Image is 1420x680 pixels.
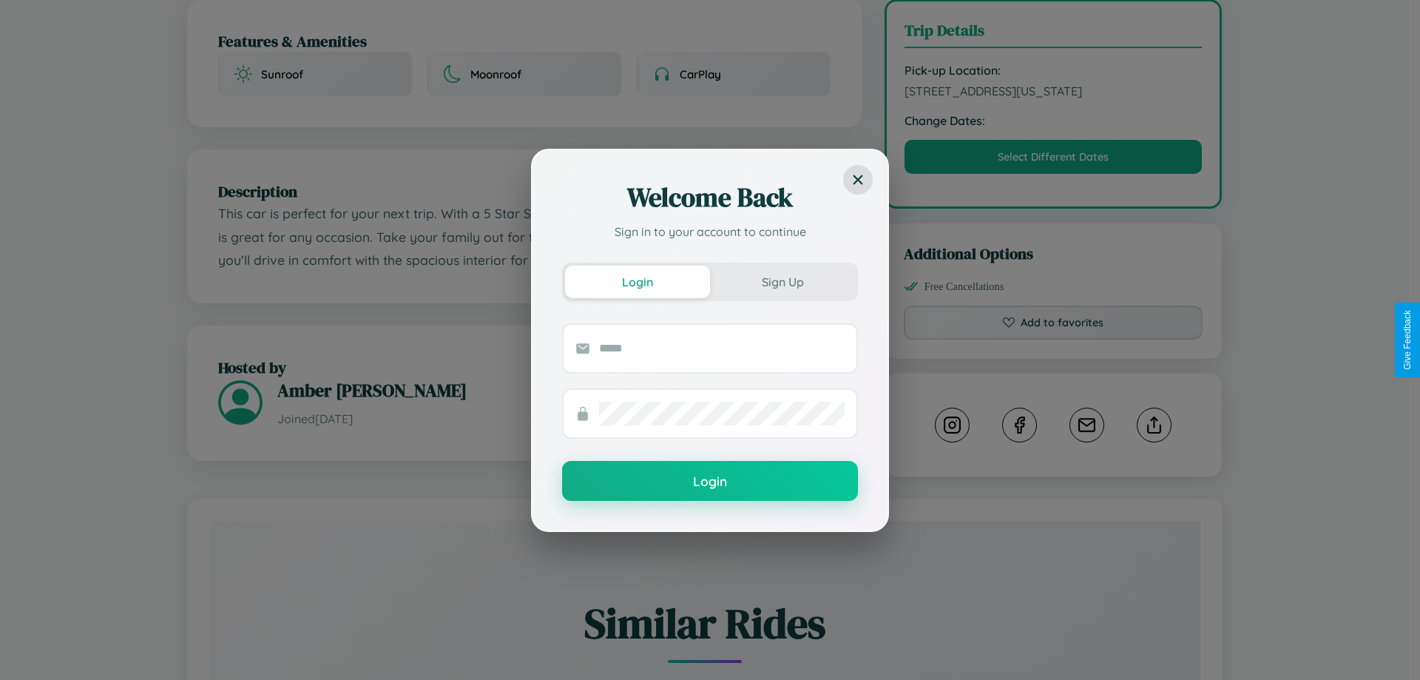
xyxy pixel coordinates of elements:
button: Login [562,461,858,501]
button: Sign Up [710,266,855,298]
button: Login [565,266,710,298]
div: Give Feedback [1402,310,1413,370]
h2: Welcome Back [562,180,858,215]
p: Sign in to your account to continue [562,223,858,240]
